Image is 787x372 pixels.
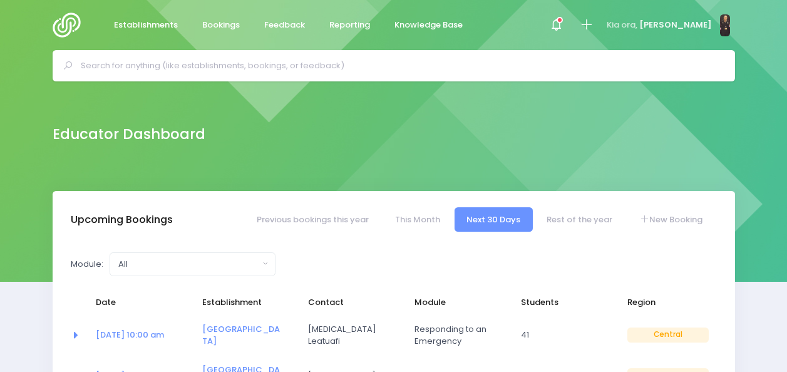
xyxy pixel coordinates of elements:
[88,315,194,356] td: <a href="https://app.stjis.org.nz/bookings/523445" class="font-weight-bold">06 Oct at 10:00 am</a>
[383,207,452,232] a: This Month
[627,207,714,232] a: New Booking
[118,258,259,271] div: All
[639,19,712,31] span: [PERSON_NAME]
[71,214,173,226] h3: Upcoming Bookings
[96,329,164,341] a: [DATE] 10:00 am
[607,19,637,31] span: Kia ora,
[455,207,533,232] a: Next 30 Days
[300,315,406,356] td: Kyra Leatuafi
[720,14,730,36] img: N
[329,19,370,31] span: Reporting
[394,19,463,31] span: Knowledge Base
[202,296,284,309] span: Establishment
[414,296,496,309] span: Module
[521,329,602,341] span: 41
[254,13,316,38] a: Feedback
[110,252,275,276] button: All
[104,13,188,38] a: Establishments
[53,126,205,143] h2: Educator Dashboard
[414,323,496,348] span: Responding to an Emergency
[319,13,381,38] a: Reporting
[535,207,625,232] a: Rest of the year
[627,296,709,309] span: Region
[627,328,709,343] span: Central
[53,13,88,38] img: Logo
[384,13,473,38] a: Knowledge Base
[264,19,305,31] span: Feedback
[244,207,381,232] a: Previous bookings this year
[81,56,718,75] input: Search for anything (like establishments, bookings, or feedback)
[202,19,240,31] span: Bookings
[194,315,301,356] td: <a href="https://app.stjis.org.nz/establishments/200159" class="font-weight-bold">Turaki School</a>
[71,258,103,271] label: Module:
[114,19,178,31] span: Establishments
[619,315,717,356] td: Central
[192,13,250,38] a: Bookings
[521,296,602,309] span: Students
[96,296,177,309] span: Date
[513,315,619,356] td: 41
[202,323,280,348] a: [GEOGRAPHIC_DATA]
[308,323,389,348] span: [MEDICAL_DATA] Leatuafi
[406,315,513,356] td: Responding to an Emergency
[308,296,389,309] span: Contact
